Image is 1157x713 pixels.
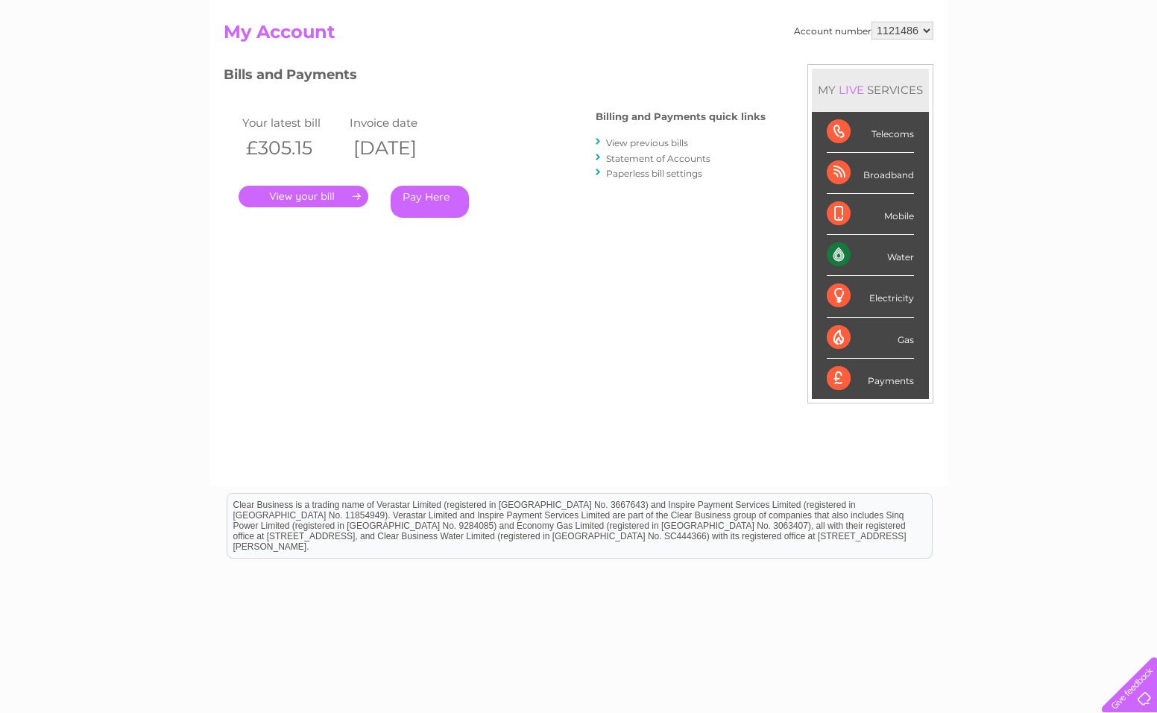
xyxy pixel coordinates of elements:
[391,186,469,218] a: Pay Here
[827,194,914,235] div: Mobile
[812,69,929,111] div: MY SERVICES
[827,112,914,153] div: Telecoms
[606,168,702,179] a: Paperless bill settings
[239,113,346,133] td: Your latest bill
[606,137,688,148] a: View previous bills
[932,63,965,75] a: Energy
[794,22,933,40] div: Account number
[974,63,1018,75] a: Telecoms
[40,39,116,84] img: logo.png
[227,8,932,72] div: Clear Business is a trading name of Verastar Limited (registered in [GEOGRAPHIC_DATA] No. 3667643...
[239,186,368,207] a: .
[827,276,914,317] div: Electricity
[1027,63,1049,75] a: Blog
[1108,63,1143,75] a: Log out
[827,235,914,276] div: Water
[346,113,453,133] td: Invoice date
[876,7,979,26] a: 0333 014 3131
[346,133,453,163] th: [DATE]
[1058,63,1094,75] a: Contact
[224,22,933,50] h2: My Account
[606,153,710,164] a: Statement of Accounts
[895,63,923,75] a: Water
[827,153,914,194] div: Broadband
[596,111,766,122] h4: Billing and Payments quick links
[239,133,346,163] th: £305.15
[827,359,914,399] div: Payments
[827,318,914,359] div: Gas
[836,83,867,97] div: LIVE
[224,64,766,90] h3: Bills and Payments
